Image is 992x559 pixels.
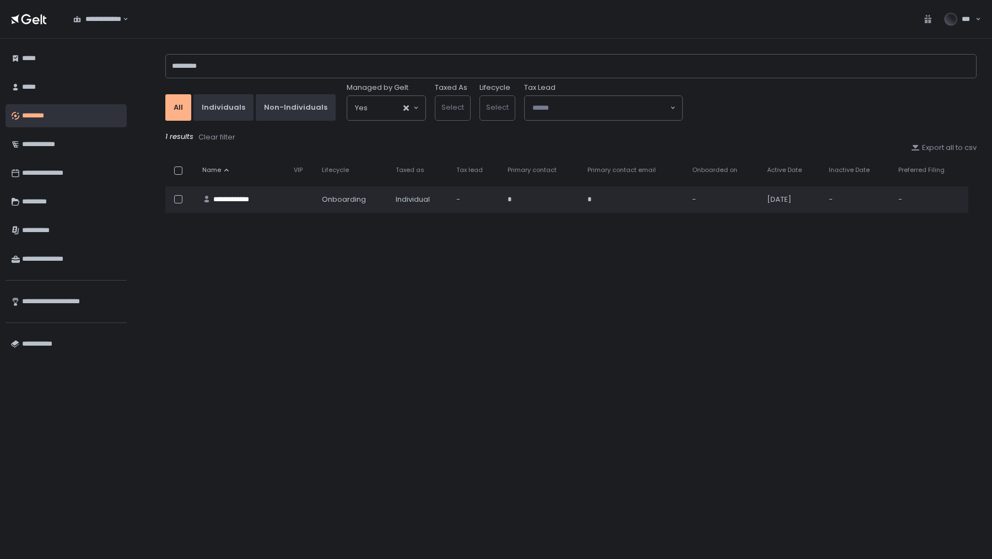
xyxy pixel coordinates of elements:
span: Select [441,102,464,112]
span: Onboarded on [692,166,737,174]
div: - [456,195,494,205]
div: - [898,195,962,205]
span: Primary contact email [587,166,656,174]
span: onboarding [322,195,366,205]
button: Individuals [193,94,254,121]
span: Inactive Date [829,166,870,174]
div: [DATE] [767,195,816,205]
label: Lifecycle [479,83,510,93]
span: Taxed as [396,166,424,174]
span: Active Date [767,166,802,174]
input: Search for option [368,103,402,114]
div: Search for option [347,96,425,120]
button: Clear Selected [403,105,409,111]
div: Search for option [525,96,682,120]
input: Search for option [532,103,669,114]
div: Clear filter [198,132,235,142]
span: Select [486,102,509,112]
span: Yes [355,103,368,114]
button: Non-Individuals [256,94,336,121]
span: Tax Lead [524,83,556,93]
div: All [174,103,183,112]
span: Tax lead [456,166,483,174]
button: Clear filter [198,132,236,143]
label: Taxed As [435,83,467,93]
button: Export all to csv [911,143,977,153]
span: VIP [294,166,303,174]
div: Non-Individuals [264,103,327,112]
div: Individuals [202,103,245,112]
div: Individual [396,195,444,205]
span: Lifecycle [322,166,349,174]
input: Search for option [121,14,122,25]
span: Managed by Gelt [347,83,408,93]
button: All [165,94,191,121]
div: Search for option [66,8,128,31]
div: - [692,195,754,205]
span: Primary contact [508,166,557,174]
span: Name [202,166,221,174]
span: Preferred Filing [898,166,945,174]
div: 1 results [165,132,977,143]
div: - [829,195,885,205]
